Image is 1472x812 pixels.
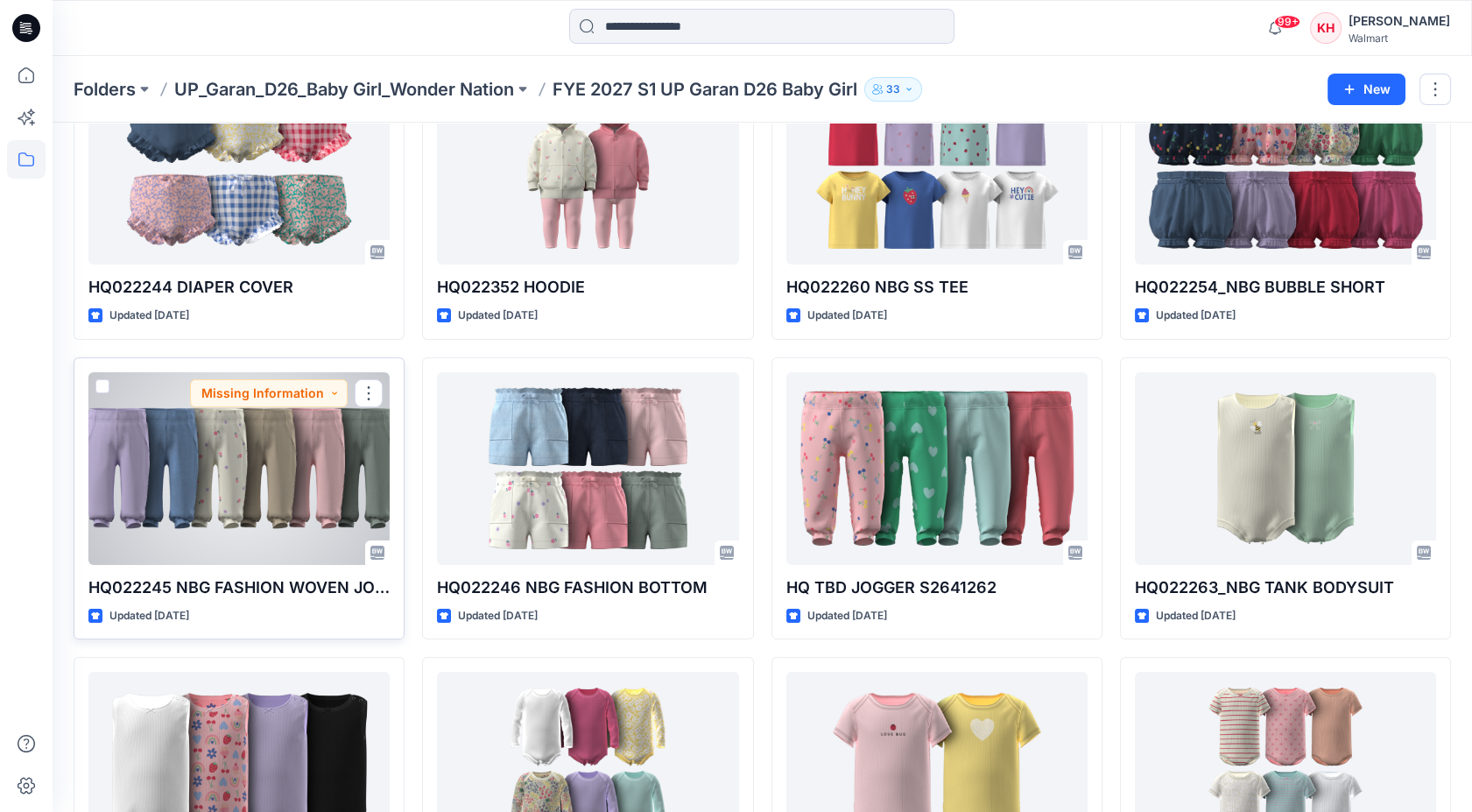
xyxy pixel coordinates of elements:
[109,307,189,325] p: Updated [DATE]
[1156,607,1236,625] p: Updated [DATE]
[437,275,738,300] p: HQ022352 HOODIE
[88,575,390,600] p: HQ022245 NBG FASHION WOVEN JOGGER 1
[553,77,857,102] p: FYE 2027 S1 UP Garan D26 Baby Girl
[1135,275,1436,300] p: HQ022254_NBG BUBBLE SHORT
[458,607,538,625] p: Updated [DATE]
[1135,72,1436,265] a: HQ022254_NBG BUBBLE SHORT
[786,275,1088,300] p: HQ022260 NBG SS TEE
[1349,11,1450,32] div: [PERSON_NAME]
[437,575,738,600] p: HQ022246 NBG FASHION BOTTOM
[437,372,738,565] a: HQ022246 NBG FASHION BOTTOM
[1135,372,1436,565] a: HQ022263_NBG TANK BODYSUIT
[1328,74,1405,105] button: New
[437,72,738,265] a: HQ022352 HOODIE
[174,77,514,102] a: UP_Garan_D26_Baby Girl_Wonder Nation
[88,372,390,565] a: HQ022245 NBG FASHION WOVEN JOGGER 1
[1274,15,1300,29] span: 99+
[458,307,538,325] p: Updated [DATE]
[109,607,189,625] p: Updated [DATE]
[1310,12,1342,44] div: KH
[1156,307,1236,325] p: Updated [DATE]
[74,77,136,102] a: Folders
[886,80,900,99] p: 33
[88,275,390,300] p: HQ022244 DIAPER COVER
[786,72,1088,265] a: HQ022260 NBG SS TEE
[807,607,887,625] p: Updated [DATE]
[786,575,1088,600] p: HQ TBD JOGGER S2641262
[807,307,887,325] p: Updated [DATE]
[1349,32,1450,45] div: Walmart
[786,372,1088,565] a: HQ TBD JOGGER S2641262
[864,77,922,102] button: 33
[1135,575,1436,600] p: HQ022263_NBG TANK BODYSUIT
[88,72,390,265] a: HQ022244 DIAPER COVER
